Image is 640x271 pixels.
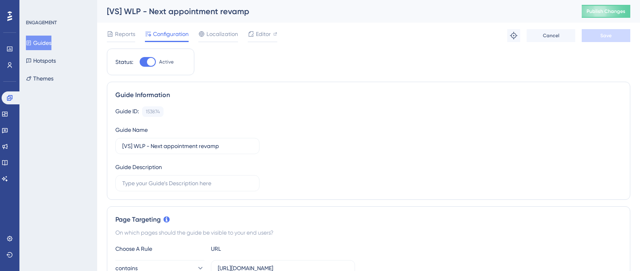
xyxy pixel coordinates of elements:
[153,29,189,39] span: Configuration
[159,59,174,65] span: Active
[115,215,622,224] div: Page Targeting
[543,32,559,39] span: Cancel
[107,6,561,17] div: [VS] WLP - Next appointment revamp
[122,179,253,188] input: Type your Guide’s Description here
[582,29,630,42] button: Save
[206,29,238,39] span: Localization
[115,162,162,172] div: Guide Description
[211,244,300,254] div: URL
[115,125,148,135] div: Guide Name
[115,244,204,254] div: Choose A Rule
[115,106,139,117] div: Guide ID:
[115,228,622,237] div: On which pages should the guide be visible to your end users?
[582,5,630,18] button: Publish Changes
[587,8,625,15] span: Publish Changes
[527,29,575,42] button: Cancel
[26,71,53,86] button: Themes
[256,29,271,39] span: Editor
[26,19,57,26] div: ENGAGEMENT
[115,29,135,39] span: Reports
[26,36,51,50] button: Guides
[115,57,133,67] div: Status:
[26,53,56,68] button: Hotspots
[146,108,160,115] div: 153874
[600,32,612,39] span: Save
[115,90,622,100] div: Guide Information
[122,142,253,150] input: Type your Guide’s Name here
